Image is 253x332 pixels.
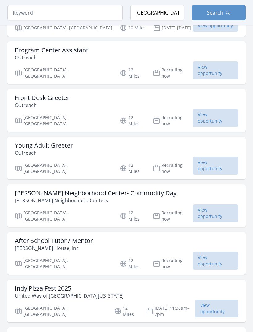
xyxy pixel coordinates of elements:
[15,67,112,80] p: [GEOGRAPHIC_DATA], [GEOGRAPHIC_DATA]
[15,197,176,205] p: [PERSON_NAME] Neighborhood Centers
[153,67,193,80] p: Recruiting now
[195,300,238,318] span: View opportunity
[7,5,123,20] input: Keyword
[114,305,139,318] p: 12 Miles
[15,142,73,149] h3: Young Adult Greeter
[15,190,176,197] h3: [PERSON_NAME] Neighborhood Center- Commodity Day
[15,305,107,318] p: [GEOGRAPHIC_DATA], [GEOGRAPHIC_DATA]
[15,237,93,245] h3: After School Tutor / Mentor
[153,210,193,222] p: Recruiting now
[15,94,69,102] h3: Front Desk Greeter
[15,210,112,222] p: [GEOGRAPHIC_DATA], [GEOGRAPHIC_DATA]
[15,149,73,157] p: Outreach
[7,42,246,84] a: Program Center Assistant Outreach [GEOGRAPHIC_DATA], [GEOGRAPHIC_DATA] 12 Miles Recruiting now Vi...
[7,89,246,132] a: Front Desk Greeter Outreach [GEOGRAPHIC_DATA], [GEOGRAPHIC_DATA] 12 Miles Recruiting now View opp...
[15,115,112,127] p: [GEOGRAPHIC_DATA], [GEOGRAPHIC_DATA]
[120,210,146,222] p: 12 Miles
[120,24,146,32] p: 10 Miles
[153,115,193,127] p: Recruiting now
[15,54,88,62] p: Outreach
[7,185,246,227] a: [PERSON_NAME] Neighborhood Center- Commodity Day [PERSON_NAME] Neighborhood Centers [GEOGRAPHIC_D...
[193,252,238,270] span: View opportunity
[15,47,88,54] h3: Program Center Assistant
[7,137,246,180] a: Young Adult Greeter Outreach [GEOGRAPHIC_DATA], [GEOGRAPHIC_DATA] 12 Miles Recruiting now View op...
[15,285,124,292] h3: Indy Pizza Fest 2025
[15,258,112,270] p: [GEOGRAPHIC_DATA], [GEOGRAPHIC_DATA]
[153,162,193,175] p: Recruiting now
[120,258,146,270] p: 12 Miles
[153,24,191,32] p: [DATE]-[DATE]
[15,292,124,300] p: United Way of [GEOGRAPHIC_DATA][US_STATE]
[15,162,112,175] p: [GEOGRAPHIC_DATA], [GEOGRAPHIC_DATA]
[7,232,246,275] a: After School Tutor / Mentor [PERSON_NAME] House, Inc [GEOGRAPHIC_DATA], [GEOGRAPHIC_DATA] 12 Mile...
[193,62,238,80] span: View opportunity
[193,20,238,32] span: View opportunity
[192,5,246,20] button: Search
[15,245,93,252] p: [PERSON_NAME] House, Inc
[193,205,238,222] span: View opportunity
[120,115,146,127] p: 12 Miles
[120,162,146,175] p: 12 Miles
[7,280,246,323] a: Indy Pizza Fest 2025 United Way of [GEOGRAPHIC_DATA][US_STATE] [GEOGRAPHIC_DATA], [GEOGRAPHIC_DAT...
[146,305,195,318] p: [DATE] 11:30am-2pm
[15,102,69,109] p: Outreach
[153,258,193,270] p: Recruiting now
[15,24,112,32] p: [GEOGRAPHIC_DATA], [GEOGRAPHIC_DATA]
[120,67,146,80] p: 12 Miles
[193,109,238,127] span: View opportunity
[130,5,184,20] input: Location
[193,157,238,175] span: View opportunity
[207,9,223,16] span: Search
